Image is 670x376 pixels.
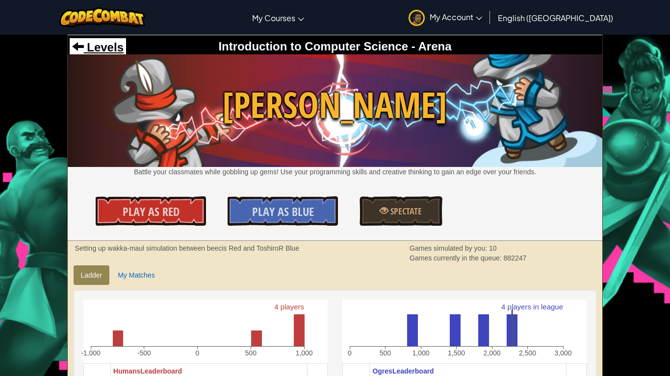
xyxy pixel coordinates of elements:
[68,167,603,177] p: Battle your classmates while gobbling up gems! Use your programming skills and creative thinking ...
[430,12,482,22] span: My Account
[493,4,618,31] a: English ([GEOGRAPHIC_DATA])
[68,54,603,167] img: Wakka Maul
[295,349,312,357] text: 1,000
[252,204,314,219] span: Play As Blue
[245,349,257,357] text: 500
[68,80,603,130] span: [PERSON_NAME]
[360,196,442,226] a: Spectate
[110,265,162,285] a: My Matches
[404,2,487,33] a: My Account
[84,41,124,54] span: Levels
[380,349,391,357] text: 500
[75,244,299,252] strong: Setting up wakka-maul simulation between beecis Red and ToshiroR Blue
[252,13,295,23] span: My Courses
[140,367,182,375] span: Leaderboard
[554,349,571,357] text: 3,000
[408,40,451,53] span: - Arena
[501,303,563,311] text: 4 players in league
[72,41,124,54] a: Levels
[348,349,352,357] text: 0
[489,244,497,252] span: 10
[74,265,110,285] a: Ladder
[372,367,392,375] span: Ogres
[504,254,527,262] span: 882247
[498,13,613,23] span: English ([GEOGRAPHIC_DATA])
[59,7,145,27] img: CodeCombat logo
[392,367,434,375] span: Leaderboard
[123,204,180,219] span: Play As Red
[137,349,151,357] text: -500
[113,367,140,375] span: Humans
[388,205,422,217] span: Spectate
[274,303,304,311] text: 4 players
[195,349,199,357] text: 0
[483,349,500,357] text: 2,000
[81,349,101,357] text: -1,000
[410,244,489,252] span: Games simulated by you:
[409,10,425,26] img: avatar
[448,349,465,357] text: 1,500
[410,254,503,262] span: Games currently in the queue:
[247,4,309,31] a: My Courses
[218,40,408,53] span: Introduction to Computer Science
[412,349,429,357] text: 1,000
[519,349,536,357] text: 2,500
